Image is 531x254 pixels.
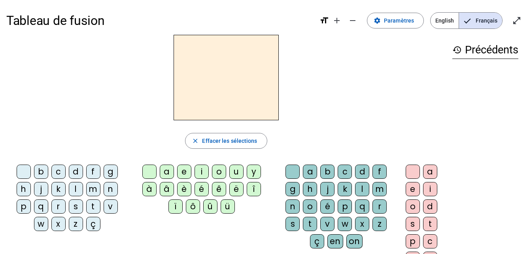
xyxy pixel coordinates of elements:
[168,199,183,214] div: ï
[86,199,100,214] div: t
[303,182,317,196] div: h
[186,199,200,214] div: ô
[195,165,209,179] div: i
[195,182,209,196] div: é
[355,199,369,214] div: q
[406,182,420,196] div: e
[338,199,352,214] div: p
[203,199,217,214] div: û
[285,199,300,214] div: n
[327,234,343,248] div: en
[303,217,317,231] div: t
[34,199,48,214] div: q
[459,13,502,28] span: Français
[338,182,352,196] div: k
[348,16,357,25] mat-icon: remove
[177,182,191,196] div: è
[51,199,66,214] div: r
[406,199,420,214] div: o
[346,234,363,248] div: on
[104,182,118,196] div: n
[202,136,257,146] span: Effacer les sélections
[285,217,300,231] div: s
[185,133,267,149] button: Effacer les sélections
[6,8,313,33] h1: Tableau de fusion
[452,41,518,59] h3: Précédents
[212,165,226,179] div: o
[509,13,525,28] button: Entrer en plein écran
[430,12,503,29] mat-button-toggle-group: Language selection
[332,16,342,25] mat-icon: add
[104,165,118,179] div: g
[310,234,324,248] div: ç
[69,217,83,231] div: z
[372,182,387,196] div: m
[34,165,48,179] div: b
[320,182,334,196] div: j
[355,217,369,231] div: x
[303,165,317,179] div: a
[104,199,118,214] div: v
[247,182,261,196] div: î
[320,217,334,231] div: v
[86,182,100,196] div: m
[374,17,381,24] mat-icon: settings
[34,182,48,196] div: j
[372,199,387,214] div: r
[406,217,420,231] div: s
[86,217,100,231] div: ç
[160,165,174,179] div: a
[17,199,31,214] div: p
[338,217,352,231] div: w
[51,217,66,231] div: x
[51,182,66,196] div: k
[285,182,300,196] div: g
[512,16,522,25] mat-icon: open_in_full
[319,16,329,25] mat-icon: format_size
[423,199,437,214] div: d
[69,199,83,214] div: s
[406,234,420,248] div: p
[192,137,199,144] mat-icon: close
[345,13,361,28] button: Diminuer la taille de la police
[372,217,387,231] div: z
[303,199,317,214] div: o
[355,182,369,196] div: l
[452,45,462,55] mat-icon: history
[221,199,235,214] div: ü
[338,165,352,179] div: c
[431,13,459,28] span: English
[423,217,437,231] div: t
[372,165,387,179] div: f
[320,165,334,179] div: b
[17,182,31,196] div: h
[247,165,261,179] div: y
[423,165,437,179] div: a
[320,199,334,214] div: é
[86,165,100,179] div: f
[212,182,226,196] div: ê
[367,13,424,28] button: Paramètres
[229,182,244,196] div: ë
[384,16,414,25] span: Paramètres
[229,165,244,179] div: u
[142,182,157,196] div: à
[51,165,66,179] div: c
[177,165,191,179] div: e
[160,182,174,196] div: â
[329,13,345,28] button: Augmenter la taille de la police
[423,234,437,248] div: c
[34,217,48,231] div: w
[69,165,83,179] div: d
[355,165,369,179] div: d
[69,182,83,196] div: l
[423,182,437,196] div: i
